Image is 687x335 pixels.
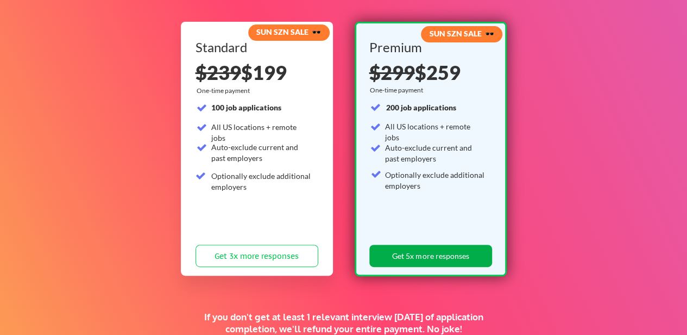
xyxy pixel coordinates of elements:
[386,103,456,112] strong: 200 job applications
[196,60,241,84] s: $239
[385,170,486,191] div: Optionally exclude additional employers
[211,103,281,112] strong: 100 job applications
[385,121,486,142] div: All US locations + remote jobs
[430,29,494,38] strong: SUN SZN SALE 🕶️
[211,171,312,192] div: Optionally exclude additional employers
[196,63,318,82] div: $199
[369,60,415,84] s: $299
[370,86,427,95] div: One-time payment
[369,63,489,82] div: $259
[211,142,312,163] div: Auto-exclude current and past employers
[211,122,312,143] div: All US locations + remote jobs
[369,245,492,267] button: Get 5x more responses
[188,311,499,335] div: If you don't get at least 1 relevant interview [DATE] of application completion, we'll refund you...
[196,41,314,54] div: Standard
[369,41,489,54] div: Premium
[197,86,253,95] div: One-time payment
[196,245,318,267] button: Get 3x more responses
[385,142,486,164] div: Auto-exclude current and past employers
[256,27,321,36] strong: SUN SZN SALE 🕶️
